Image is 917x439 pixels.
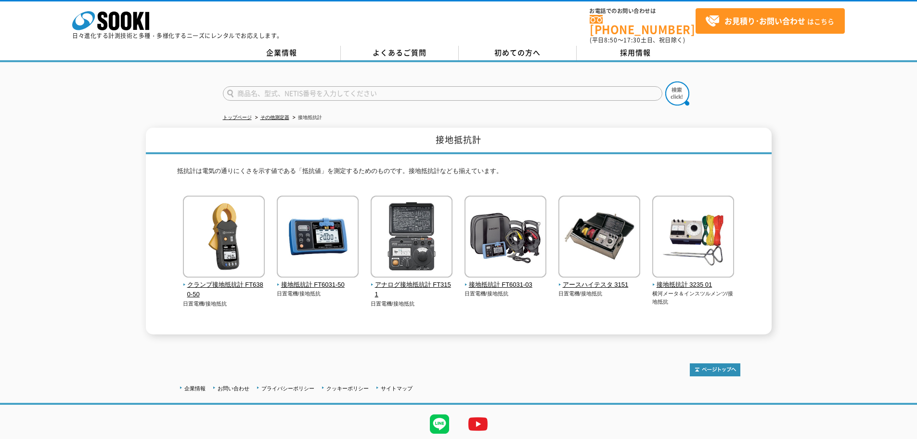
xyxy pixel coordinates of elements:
li: 接地抵抗計 [291,113,322,123]
span: はこちら [705,14,834,28]
a: お見積り･お問い合わせはこちら [696,8,845,34]
a: 接地抵抗計 FT6031-03 [465,271,547,290]
span: クランプ接地抵抗計 FT6380-50 [183,280,265,300]
a: クランプ接地抵抗計 FT6380-50 [183,271,265,300]
a: 採用情報 [577,46,695,60]
img: 接地抵抗計 FT6031-50 [277,196,359,280]
p: 日置電機/接地抵抗 [465,290,547,298]
img: トップページへ [690,363,740,376]
p: 日置電機/接地抵抗 [277,290,359,298]
p: 日置電機/接地抵抗 [183,300,265,308]
p: 抵抗計は電気の通りにくさを示す値である「抵抗値」を測定するためのものです。接地抵抗計なども揃えています。 [177,166,740,181]
a: プライバシーポリシー [261,386,314,391]
span: 接地抵抗計 FT6031-50 [277,280,359,290]
span: (平日 ～ 土日、祝日除く) [590,36,685,44]
a: 企業情報 [184,386,206,391]
strong: お見積り･お問い合わせ [724,15,805,27]
img: アースハイテスタ 3151 [558,196,640,280]
a: [PHONE_NUMBER] [590,15,696,35]
a: サイトマップ [381,386,413,391]
p: 日々進化する計測技術と多種・多様化するニーズにレンタルでお応えします。 [72,33,283,39]
a: よくあるご質問 [341,46,459,60]
p: 横河メータ＆インスツルメンツ/接地抵抗 [652,290,735,306]
span: 17:30 [623,36,641,44]
a: 接地抵抗計 3235 01 [652,271,735,290]
span: アースハイテスタ 3151 [558,280,641,290]
span: 接地抵抗計 FT6031-03 [465,280,547,290]
a: その他測定器 [260,115,289,120]
a: アースハイテスタ 3151 [558,271,641,290]
span: 接地抵抗計 3235 01 [652,280,735,290]
span: アナログ接地抵抗計 FT3151 [371,280,453,300]
a: 接地抵抗計 FT6031-50 [277,271,359,290]
img: アナログ接地抵抗計 FT3151 [371,196,452,280]
img: 接地抵抗計 FT6031-03 [465,196,546,280]
p: 日置電機/接地抵抗 [371,300,453,308]
a: トップページ [223,115,252,120]
input: 商品名、型式、NETIS番号を入力してください [223,86,662,101]
img: クランプ接地抵抗計 FT6380-50 [183,196,265,280]
a: お問い合わせ [218,386,249,391]
img: btn_search.png [665,81,689,106]
a: 初めての方へ [459,46,577,60]
a: クッキーポリシー [326,386,369,391]
h1: 接地抵抗計 [146,128,772,154]
span: お電話でのお問い合わせは [590,8,696,14]
span: 8:50 [604,36,618,44]
img: 接地抵抗計 3235 01 [652,196,734,280]
a: アナログ接地抵抗計 FT3151 [371,271,453,300]
a: 企業情報 [223,46,341,60]
p: 日置電機/接地抵抗 [558,290,641,298]
span: 初めての方へ [494,47,541,58]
